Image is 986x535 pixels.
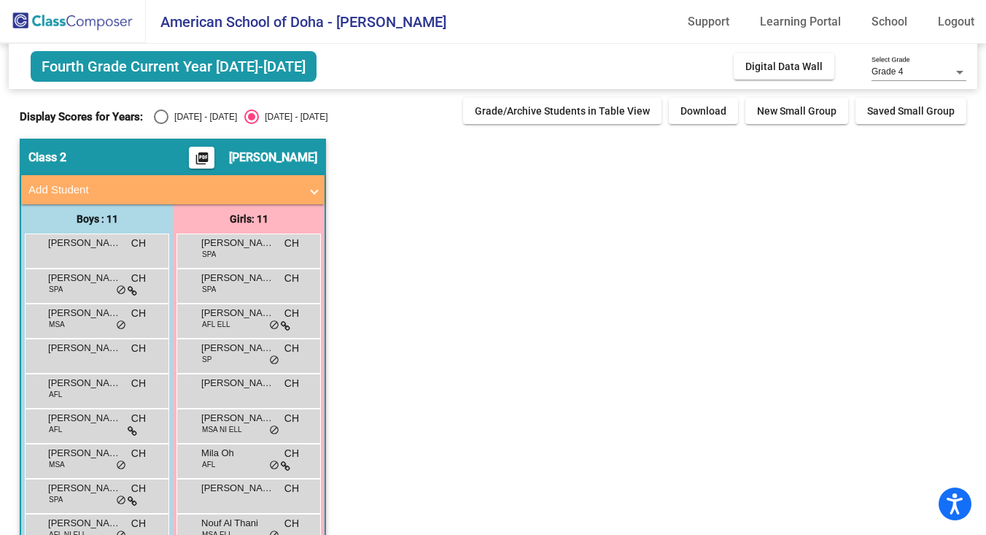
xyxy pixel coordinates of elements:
span: Download [680,105,726,117]
span: [PERSON_NAME] -[PERSON_NAME] [48,376,121,390]
button: Print Students Details [189,147,214,169]
span: [PERSON_NAME] [48,516,121,531]
a: Support [676,10,741,34]
span: do_not_disturb_alt [116,320,126,331]
span: do_not_disturb_alt [269,355,279,366]
span: Nouf Al Thani [201,516,274,531]
span: [PERSON_NAME] [201,341,274,355]
span: AFL [202,459,215,470]
span: AFL ELL [202,319,230,330]
span: Fourth Grade Current Year [DATE]-[DATE] [31,51,317,82]
div: Boys : 11 [21,204,173,234]
span: CH [131,516,146,531]
span: [PERSON_NAME] [48,411,121,426]
a: School [860,10,919,34]
span: CH [284,481,299,496]
span: CH [131,376,146,391]
span: [PERSON_NAME] [201,271,274,285]
button: Download [669,98,738,124]
span: Grade/Archive Students in Table View [475,105,650,117]
a: Logout [926,10,986,34]
button: New Small Group [745,98,848,124]
span: CH [284,376,299,391]
span: do_not_disturb_alt [116,460,126,472]
span: AFL [49,389,62,400]
span: [PERSON_NAME] [201,481,274,496]
span: [PERSON_NAME] [48,271,121,285]
span: American School of Doha - [PERSON_NAME] [146,10,446,34]
mat-icon: picture_as_pdf [193,151,211,172]
span: [PERSON_NAME] [PERSON_NAME] [201,306,274,320]
span: SPA [49,284,63,295]
span: [PERSON_NAME] [48,236,121,250]
span: [PERSON_NAME] [48,341,121,355]
span: [PERSON_NAME] [48,446,121,461]
span: Saved Small Group [867,105,955,117]
button: Grade/Archive Students in Table View [463,98,661,124]
span: SPA [202,249,216,260]
span: MSA [49,319,65,330]
span: CH [131,341,146,356]
button: Saved Small Group [855,98,966,124]
span: New Small Group [757,105,836,117]
div: Girls: 11 [173,204,325,234]
span: CH [284,516,299,531]
span: [PERSON_NAME] [201,411,274,426]
span: CH [131,481,146,496]
div: [DATE] - [DATE] [168,110,237,123]
span: CH [131,236,146,251]
span: MSA NI ELL [202,424,241,435]
span: CH [131,411,146,426]
span: AFL [49,424,62,435]
span: CH [131,446,146,461]
span: [PERSON_NAME] [229,150,317,165]
mat-expansion-panel-header: Add Student [21,175,325,204]
span: [PERSON_NAME] [48,481,121,496]
span: CH [284,411,299,426]
div: [DATE] - [DATE] [259,110,327,123]
span: CH [284,341,299,356]
span: SPA [202,284,216,295]
span: Digital Data Wall [745,61,823,72]
span: [PERSON_NAME] [48,306,121,320]
span: do_not_disturb_alt [269,425,279,436]
mat-panel-title: Add Student [28,182,300,199]
span: SP [202,354,211,365]
span: CH [131,271,146,286]
span: CH [284,271,299,286]
span: do_not_disturb_alt [116,285,126,296]
span: Class 2 [28,150,66,165]
span: Display Scores for Years: [20,110,143,123]
span: CH [131,306,146,321]
span: do_not_disturb_alt [116,495,126,507]
a: Learning Portal [748,10,853,34]
span: CH [284,446,299,461]
span: CH [284,306,299,321]
span: CH [284,236,299,251]
span: MSA [49,459,65,470]
span: [PERSON_NAME] [201,236,274,250]
mat-radio-group: Select an option [154,109,327,124]
span: SPA [49,494,63,505]
span: do_not_disturb_alt [269,460,279,472]
span: Mila Oh [201,446,274,461]
span: Grade 4 [872,66,903,77]
span: do_not_disturb_alt [269,320,279,331]
span: [PERSON_NAME] [201,376,274,390]
button: Digital Data Wall [734,53,834,80]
